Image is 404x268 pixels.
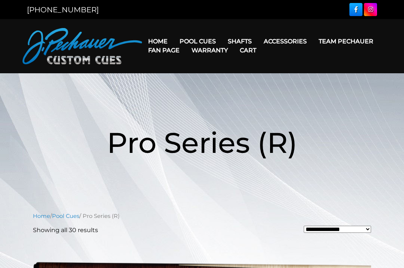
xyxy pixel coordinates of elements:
[142,41,186,60] a: Fan Page
[234,41,262,60] a: Cart
[174,32,222,51] a: Pool Cues
[304,226,371,233] select: Shop order
[186,41,234,60] a: Warranty
[142,32,174,51] a: Home
[313,32,379,51] a: Team Pechauer
[258,32,313,51] a: Accessories
[27,5,99,14] a: [PHONE_NUMBER]
[222,32,258,51] a: Shafts
[33,226,98,235] p: Showing all 30 results
[33,212,371,220] nav: Breadcrumb
[22,28,142,64] img: Pechauer Custom Cues
[52,213,79,219] a: Pool Cues
[107,125,297,160] span: Pro Series (R)
[33,213,50,219] a: Home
